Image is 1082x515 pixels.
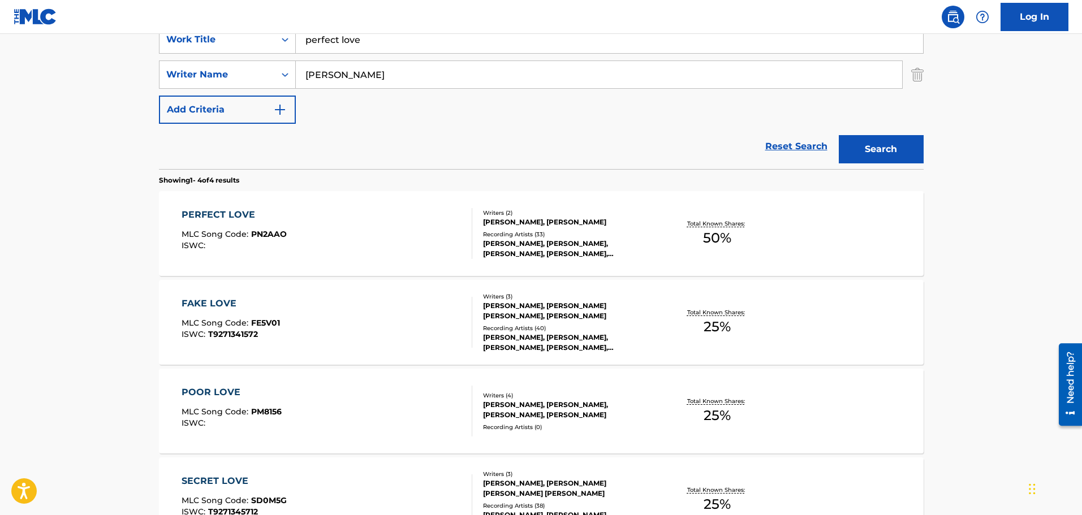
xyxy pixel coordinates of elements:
iframe: Chat Widget [1025,461,1082,515]
div: Work Title [166,33,268,46]
a: Reset Search [760,134,833,159]
div: Recording Artists ( 33 ) [483,230,654,239]
p: Showing 1 - 4 of 4 results [159,175,239,185]
span: MLC Song Code : [182,406,251,417]
span: ISWC : [182,329,208,339]
div: Writer Name [166,68,268,81]
div: Drag [1029,472,1036,506]
div: Writers ( 3 ) [483,470,654,478]
div: [PERSON_NAME], [PERSON_NAME], [PERSON_NAME], [PERSON_NAME] [483,400,654,420]
div: Writers ( 4 ) [483,391,654,400]
p: Total Known Shares: [687,397,748,405]
iframe: Resource Center [1050,339,1082,430]
div: [PERSON_NAME], [PERSON_NAME] [PERSON_NAME], [PERSON_NAME] [483,301,654,321]
span: PN2AAO [251,229,287,239]
span: 25 % [704,317,731,337]
span: MLC Song Code : [182,229,251,239]
div: Help [971,6,994,28]
span: 50 % [703,228,731,248]
div: [PERSON_NAME], [PERSON_NAME], [PERSON_NAME], [PERSON_NAME], [PERSON_NAME] [483,332,654,353]
span: ISWC : [182,418,208,428]
div: [PERSON_NAME], [PERSON_NAME] [483,217,654,227]
span: FE5V01 [251,318,280,328]
span: MLC Song Code : [182,495,251,505]
div: Writers ( 2 ) [483,209,654,217]
button: Search [839,135,924,163]
form: Search Form [159,25,924,169]
a: FAKE LOVEMLC Song Code:FE5V01ISWC:T9271341572Writers (3)[PERSON_NAME], [PERSON_NAME] [PERSON_NAME... [159,280,924,365]
button: Add Criteria [159,96,296,124]
div: FAKE LOVE [182,297,280,310]
div: [PERSON_NAME], [PERSON_NAME] [PERSON_NAME] [PERSON_NAME] [483,478,654,499]
img: help [976,10,989,24]
span: SD0M5G [251,495,287,505]
img: MLC Logo [14,8,57,25]
div: PERFECT LOVE [182,208,287,222]
div: Recording Artists ( 0 ) [483,423,654,431]
p: Total Known Shares: [687,486,748,494]
span: MLC Song Code : [182,318,251,328]
span: T9271341572 [208,329,258,339]
div: Writers ( 3 ) [483,292,654,301]
a: Public Search [942,6,964,28]
p: Total Known Shares: [687,219,748,228]
div: Recording Artists ( 40 ) [483,324,654,332]
span: ISWC : [182,240,208,250]
span: 25 % [704,405,731,426]
div: POOR LOVE [182,386,282,399]
span: 25 % [704,494,731,514]
img: search [946,10,960,24]
a: Log In [1001,3,1068,31]
div: Recording Artists ( 38 ) [483,501,654,510]
img: Delete Criterion [911,60,924,89]
a: POOR LOVEMLC Song Code:PM8156ISWC:Writers (4)[PERSON_NAME], [PERSON_NAME], [PERSON_NAME], [PERSON... [159,369,924,453]
div: [PERSON_NAME], [PERSON_NAME], [PERSON_NAME], [PERSON_NAME], [PERSON_NAME] [483,239,654,259]
span: PM8156 [251,406,282,417]
p: Total Known Shares: [687,308,748,317]
div: SECRET LOVE [182,474,287,488]
a: PERFECT LOVEMLC Song Code:PN2AAOISWC:Writers (2)[PERSON_NAME], [PERSON_NAME]Recording Artists (33... [159,191,924,276]
img: 9d2ae6d4665cec9f34b9.svg [273,103,287,116]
